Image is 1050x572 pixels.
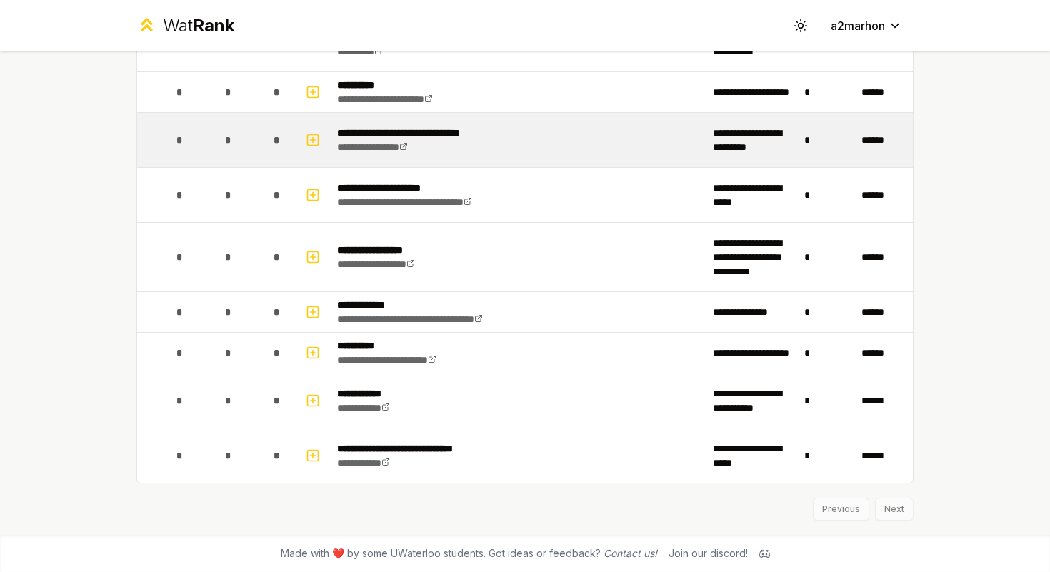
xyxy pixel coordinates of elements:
[669,546,748,561] div: Join our discord!
[819,13,914,39] button: a2marhon
[604,547,657,559] a: Contact us!
[193,15,234,36] span: Rank
[831,17,885,34] span: a2marhon
[163,14,234,37] div: Wat
[136,14,234,37] a: WatRank
[281,546,657,561] span: Made with ❤️ by some UWaterloo students. Got ideas or feedback?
